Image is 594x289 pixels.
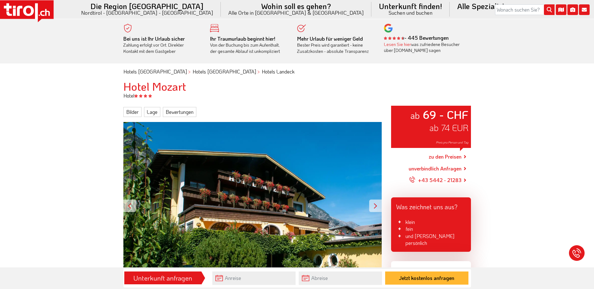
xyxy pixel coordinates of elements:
li: fein [396,226,466,232]
small: ab [410,109,420,121]
span: ab 74 EUR [429,122,468,133]
b: Ihr Traumurlaub beginnt hier! [210,35,275,42]
small: Nordtirol - [GEOGRAPHIC_DATA] - [GEOGRAPHIC_DATA] [81,10,213,15]
a: Lesen Sie hier [384,41,411,47]
div: Unsere Stärken [391,261,471,277]
li: und [PERSON_NAME] persönlich [396,233,466,247]
a: Bewertungen [163,107,196,117]
i: Karte öffnen [556,4,566,15]
div: Bester Preis wird garantiert - keine Zusatzkosten - absolute Transparenz [297,36,375,54]
b: Bei uns ist Ihr Urlaub sicher [123,35,185,42]
div: Hotel [119,92,476,99]
div: Unterkunft anfragen [126,273,199,283]
strong: 69 - CHF [423,107,468,122]
small: Suchen und buchen [379,10,442,15]
a: Hotels Landeck [262,68,295,75]
input: Anreise [212,271,296,285]
small: Alle Orte in [GEOGRAPHIC_DATA] & [GEOGRAPHIC_DATA] [228,10,364,15]
i: Kontakt [579,4,590,15]
input: Abreise [299,271,382,285]
i: Fotogalerie [567,4,578,15]
b: - 445 Bewertungen [384,34,449,41]
div: Was zeichnet uns aus? [391,197,471,214]
div: Zahlung erfolgt vor Ort. Direkter Kontakt mit dem Gastgeber [123,36,201,54]
a: +43 5442 - 21283 [409,172,462,188]
a: Bilder [123,107,142,117]
a: unverbindlich Anfragen [409,165,462,172]
a: Lage [144,107,160,117]
a: Hotels [GEOGRAPHIC_DATA] [193,68,256,75]
li: klein [396,219,466,226]
h1: Hotel Mozart [123,80,471,93]
a: zu den Preisen [429,149,462,165]
button: Jetzt kostenlos anfragen [385,271,468,285]
span: Preis pro Person und Tag [436,140,468,144]
img: google [384,24,393,33]
div: Von der Buchung bis zum Aufenthalt, der gesamte Ablauf ist unkompliziert [210,36,288,54]
input: Wonach suchen Sie? [495,4,555,15]
b: Mehr Urlaub für weniger Geld [297,35,363,42]
div: was zufriedene Besucher über [DOMAIN_NAME] sagen [384,41,462,53]
a: Hotels [GEOGRAPHIC_DATA] [123,68,187,75]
